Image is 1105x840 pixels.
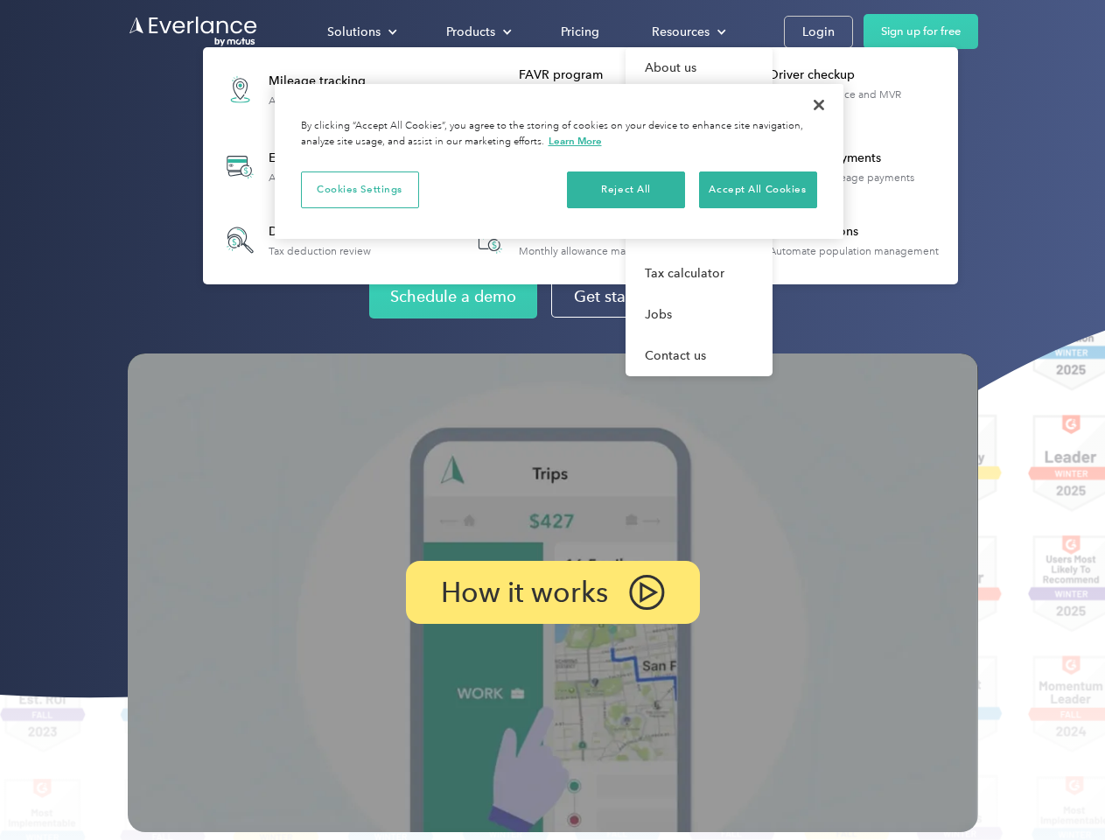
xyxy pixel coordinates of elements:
[203,47,958,284] nav: Products
[802,21,835,43] div: Login
[769,66,948,84] div: Driver checkup
[712,58,949,122] a: Driver checkupLicense, insurance and MVR verification
[519,66,698,84] div: FAVR program
[712,212,948,269] a: HR IntegrationsAutomate population management
[462,58,699,122] a: FAVR programFixed & Variable Rate reimbursement design & management
[784,16,853,48] a: Login
[626,294,773,335] a: Jobs
[551,276,736,318] a: Get started for free
[519,245,675,257] div: Monthly allowance management
[429,17,526,47] div: Products
[275,84,843,239] div: Cookie banner
[864,14,978,49] a: Sign up for free
[301,171,419,208] button: Cookies Settings
[212,135,403,199] a: Expense trackingAutomatic transaction logs
[269,245,371,257] div: Tax deduction review
[626,47,773,376] nav: Resources
[561,21,599,43] div: Pricing
[769,223,939,241] div: HR Integrations
[212,58,391,122] a: Mileage trackingAutomatic mileage logs
[800,86,838,124] button: Close
[769,88,948,113] div: License, insurance and MVR verification
[626,47,773,88] a: About us
[769,245,939,257] div: Automate population management
[301,119,817,150] div: By clicking “Accept All Cookies”, you agree to the storing of cookies on your device to enhance s...
[212,212,380,269] a: Deduction finderTax deduction review
[269,150,395,167] div: Expense tracking
[327,21,381,43] div: Solutions
[634,17,740,47] div: Resources
[310,17,411,47] div: Solutions
[626,253,773,294] a: Tax calculator
[441,582,608,603] p: How it works
[446,21,495,43] div: Products
[269,171,395,184] div: Automatic transaction logs
[369,275,537,318] a: Schedule a demo
[549,135,602,147] a: More information about your privacy, opens in a new tab
[543,17,617,47] a: Pricing
[652,21,710,43] div: Resources
[275,84,843,239] div: Privacy
[567,171,685,208] button: Reject All
[626,335,773,376] a: Contact us
[128,15,259,48] a: Go to homepage
[269,223,371,241] div: Deduction finder
[699,171,817,208] button: Accept All Cookies
[462,212,684,269] a: Accountable planMonthly allowance management
[269,94,382,107] div: Automatic mileage logs
[269,73,382,90] div: Mileage tracking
